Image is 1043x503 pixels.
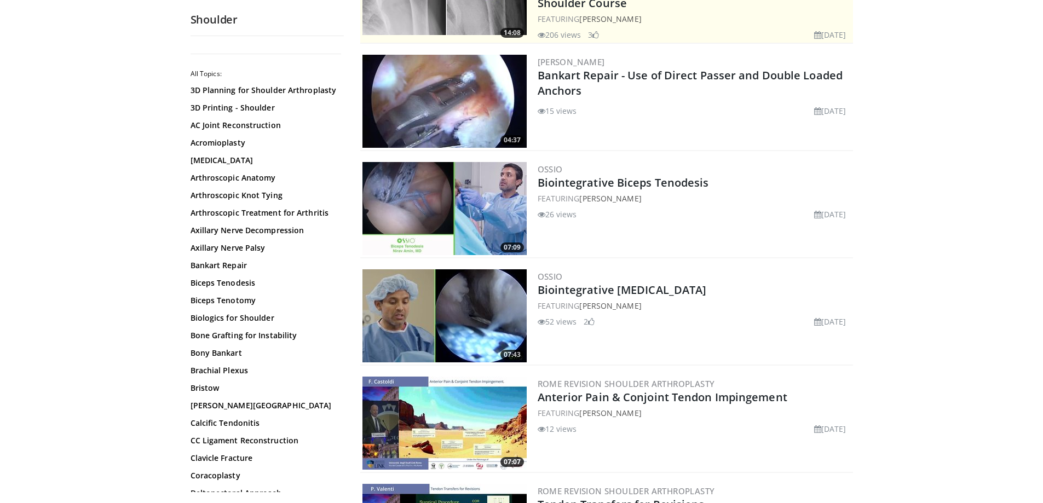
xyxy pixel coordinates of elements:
[538,485,715,496] a: Rome Revision Shoulder Arthroplasty
[579,408,641,418] a: [PERSON_NAME]
[362,162,527,255] a: 07:09
[538,105,577,117] li: 15 views
[538,193,851,204] div: FEATURING
[814,105,846,117] li: [DATE]
[191,330,338,341] a: Bone Grafting for Instability
[362,269,527,362] img: 3fbd5ba4-9555-46dd-8132-c1644086e4f5.300x170_q85_crop-smart_upscale.jpg
[362,377,527,470] img: 8037028b-5014-4d38-9a8c-71d966c81743.300x170_q85_crop-smart_upscale.jpg
[191,470,338,481] a: Coracoplasty
[500,242,524,252] span: 07:09
[191,348,338,359] a: Bony Bankart
[191,13,344,27] h2: Shoulder
[191,70,341,78] h2: All Topics:
[579,300,641,311] a: [PERSON_NAME]
[362,162,527,255] img: f54b0be7-13b6-4977-9a5b-cecc55ea2090.300x170_q85_crop-smart_upscale.jpg
[538,175,709,190] a: Biointegrative Biceps Tenodesis
[814,209,846,220] li: [DATE]
[191,295,338,306] a: Biceps Tenotomy
[191,137,338,148] a: Acromioplasty
[362,269,527,362] a: 07:43
[191,313,338,323] a: Biologics for Shoulder
[588,29,599,41] li: 3
[538,271,563,282] a: OSSIO
[191,400,338,411] a: [PERSON_NAME][GEOGRAPHIC_DATA]
[538,13,851,25] div: FEATURING
[191,102,338,113] a: 3D Printing - Shoulder
[362,377,527,470] a: 07:07
[191,85,338,96] a: 3D Planning for Shoulder Arthroplasty
[538,423,577,435] li: 12 views
[191,242,338,253] a: Axillary Nerve Palsy
[500,350,524,360] span: 07:43
[191,260,338,271] a: Bankart Repair
[579,14,641,24] a: [PERSON_NAME]
[500,28,524,38] span: 14:08
[538,209,577,220] li: 26 views
[191,172,338,183] a: Arthroscopic Anatomy
[538,300,851,311] div: FEATURING
[362,55,527,148] a: 04:37
[191,225,338,236] a: Axillary Nerve Decompression
[191,488,338,499] a: Deltopectoral Approach
[191,190,338,201] a: Arthroscopic Knot Tying
[538,56,605,67] a: [PERSON_NAME]
[191,365,338,376] a: Brachial Plexus
[191,155,338,166] a: [MEDICAL_DATA]
[538,68,843,98] a: Bankart Repair - Use of Direct Passer and Double Loaded Anchors
[538,29,581,41] li: 206 views
[538,378,715,389] a: Rome Revision Shoulder Arthroplasty
[538,316,577,327] li: 52 views
[538,164,563,175] a: OSSIO
[584,316,595,327] li: 2
[538,282,707,297] a: Biointegrative [MEDICAL_DATA]
[191,418,338,429] a: Calcific Tendonitis
[579,193,641,204] a: [PERSON_NAME]
[814,423,846,435] li: [DATE]
[191,453,338,464] a: Clavicle Fracture
[500,457,524,467] span: 07:07
[500,135,524,145] span: 04:37
[191,277,338,288] a: Biceps Tenodesis
[362,55,527,148] img: cd449402-123d-47f7-b112-52d159f17939.300x170_q85_crop-smart_upscale.jpg
[191,383,338,394] a: Bristow
[191,120,338,131] a: AC Joint Reconstruction
[191,435,338,446] a: CC Ligament Reconstruction
[814,29,846,41] li: [DATE]
[538,407,851,419] div: FEATURING
[538,390,787,404] a: Anterior Pain & Conjoint Tendon Impingement
[191,207,338,218] a: Arthroscopic Treatment for Arthritis
[814,316,846,327] li: [DATE]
